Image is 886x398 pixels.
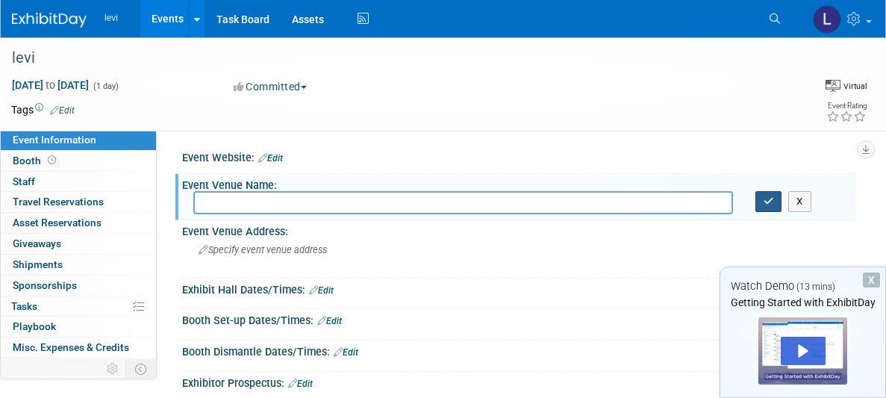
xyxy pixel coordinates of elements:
[1,276,156,296] a: Sponsorships
[11,102,75,117] td: Tags
[1,317,156,337] a: Playbook
[13,341,129,353] span: Misc. Expenses & Credits
[126,359,157,379] td: Toggle Event Tabs
[1,255,156,275] a: Shipments
[734,78,867,100] div: Event Format
[7,45,784,72] div: levi
[13,155,59,167] span: Booth
[13,320,56,332] span: Playbook
[228,79,313,94] button: Committed
[45,155,59,166] span: Booth not reserved yet
[13,175,35,187] span: Staff
[13,196,104,208] span: Travel Reservations
[796,282,835,292] span: (13 mins)
[720,295,885,310] div: Getting Started with ExhibitDay
[13,217,102,228] span: Asset Reservations
[92,81,119,91] span: (1 day)
[334,347,358,358] a: Edit
[182,341,856,360] div: Booth Dismantle Dates/Times:
[43,79,57,91] span: to
[309,285,334,296] a: Edit
[13,279,77,291] span: Sponsorships
[11,78,90,92] span: [DATE] [DATE]
[788,191,811,212] button: X
[182,279,856,298] div: Exhibit Hall Dates/Times:
[13,258,63,270] span: Shipments
[288,379,313,389] a: Edit
[1,172,156,192] a: Staff
[100,359,126,379] td: Personalize Event Tab Strip
[13,134,96,146] span: Event Information
[1,338,156,358] a: Misc. Expenses & Credits
[1,151,156,171] a: Booth
[813,5,841,34] img: Levi Taylor
[12,13,87,28] img: ExhibitDay
[843,81,867,92] div: Virtual
[826,80,840,92] img: Format-Virtual.png
[182,372,856,391] div: Exhibitor Prospectus:
[1,213,156,233] a: Asset Reservations
[720,279,885,294] div: Watch Demo
[1,296,156,317] a: Tasks
[13,237,61,249] span: Giveaways
[182,174,856,193] div: Event Venue Name:
[258,153,283,164] a: Edit
[104,13,118,23] span: levi
[199,244,327,255] span: Specify event venue address
[182,309,856,329] div: Booth Set-up Dates/Times:
[317,316,342,326] a: Edit
[826,78,867,93] div: Event Format
[50,105,75,116] a: Edit
[863,273,880,287] div: Dismiss
[826,102,867,110] div: Event Rating
[182,146,856,166] div: Event Website:
[1,130,156,150] a: Event Information
[11,300,37,312] span: Tasks
[781,337,826,365] div: Play
[182,220,856,239] div: Event Venue Address:
[1,192,156,212] a: Travel Reservations
[1,234,156,254] a: Giveaways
